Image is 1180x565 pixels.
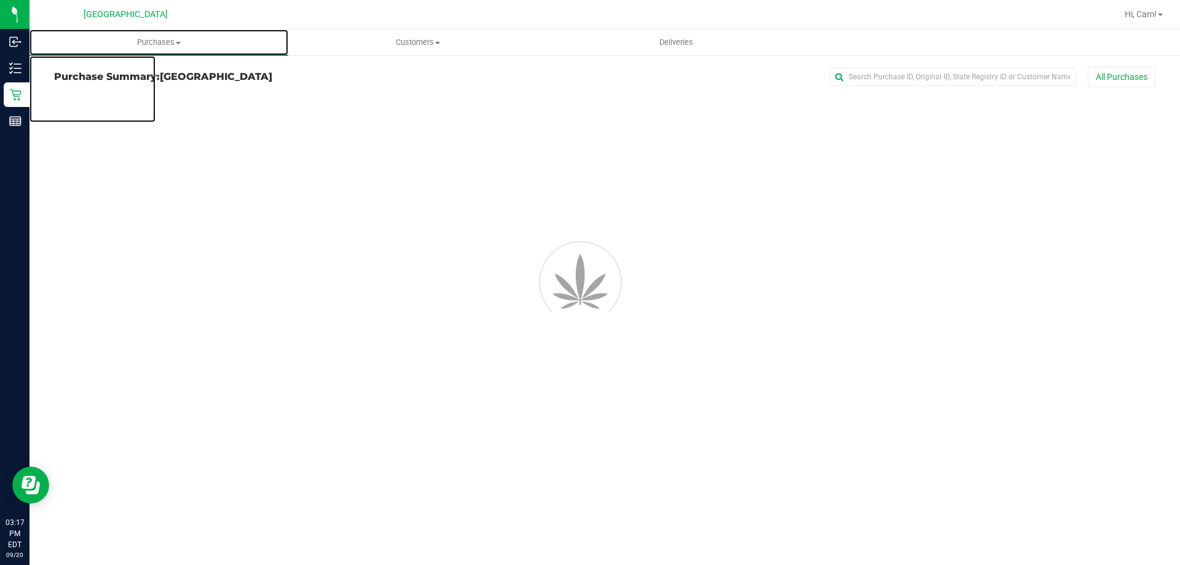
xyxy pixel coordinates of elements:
[9,36,22,48] inline-svg: Inbound
[643,37,710,48] span: Deliveries
[288,30,547,55] a: Customers
[830,68,1076,86] input: Search Purchase ID, Original ID, State Registry ID or Customer Name...
[54,71,421,82] h3: Purchase Summary:
[6,550,24,559] p: 09/20
[289,37,546,48] span: Customers
[1125,9,1157,19] span: Hi, Cam!
[9,62,22,74] inline-svg: Inventory
[9,115,22,127] inline-svg: Reports
[160,71,272,82] span: [GEOGRAPHIC_DATA]
[29,30,288,55] a: Purchases
[6,517,24,550] p: 03:17 PM EDT
[29,37,288,48] span: Purchases
[9,89,22,101] inline-svg: Retail
[12,467,49,504] iframe: Resource center
[1088,66,1155,87] button: All Purchases
[547,30,806,55] a: Deliveries
[84,9,168,20] span: [GEOGRAPHIC_DATA]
